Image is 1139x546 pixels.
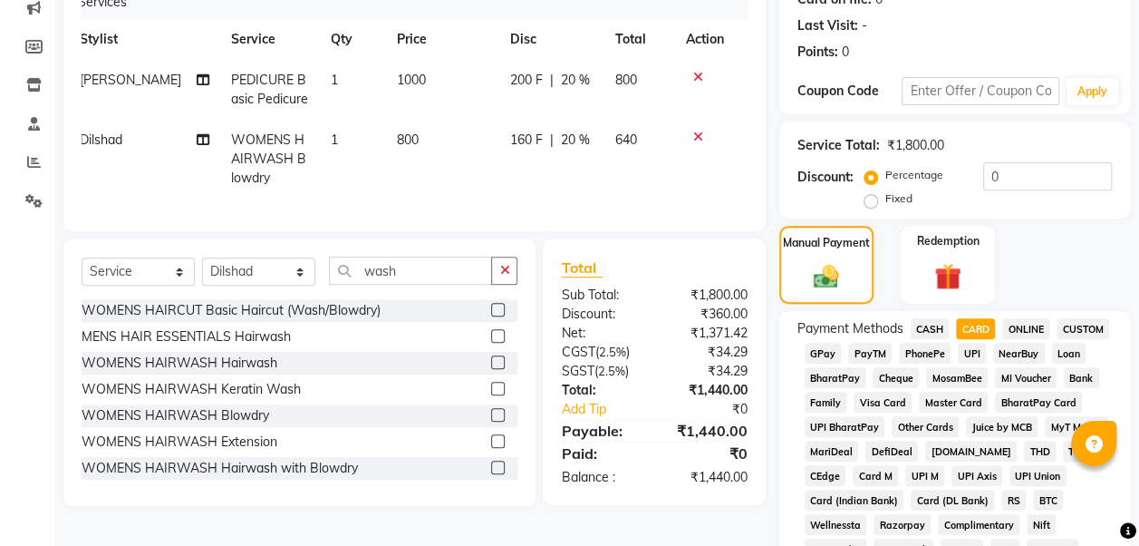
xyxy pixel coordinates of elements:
span: Visa Card [854,392,912,413]
span: GPay [805,343,842,364]
div: Discount: [797,168,854,187]
span: CUSTOM [1057,318,1109,339]
span: Loan [1052,343,1086,364]
div: ₹1,800.00 [654,286,761,305]
span: 1 [331,72,338,88]
span: Bank [1064,367,1099,388]
span: MI Voucher [995,367,1057,388]
div: ₹1,440.00 [654,468,761,487]
span: PayTM [848,343,892,364]
span: Card M [853,465,898,486]
div: MENS HAIR ESSENTIALS Hairwash [82,327,291,346]
span: Card (DL Bank) [911,490,994,511]
span: [PERSON_NAME] [80,72,181,88]
span: SGST [561,363,594,379]
div: Balance : [547,468,654,487]
span: Wellnessta [805,514,867,535]
label: Percentage [885,167,943,183]
span: WOMENS HAIRWASH Blowdry [231,132,306,186]
div: WOMENS HAIRWASH Blowdry [82,406,269,425]
div: Paid: [547,443,654,464]
span: UPI M [905,465,944,486]
span: BharatPay [805,367,866,388]
div: Sub Total: [547,286,654,305]
span: Other Cards [892,416,959,437]
span: Juice by MCB [966,416,1038,437]
input: Enter Offer / Coupon Code [902,77,1059,105]
span: ONLINE [1002,318,1049,339]
span: 20 % [561,131,590,150]
span: CASH [911,318,950,339]
span: NearBuy [993,343,1045,364]
span: 1 [331,132,338,148]
div: ₹34.29 [654,343,761,362]
div: ₹0 [672,400,761,419]
span: 2.5% [598,345,625,359]
div: ₹0 [654,443,761,464]
span: UPI BharatPay [805,416,885,437]
div: ( ) [547,343,654,362]
span: Family [805,392,847,413]
div: ₹1,440.00 [654,420,761,442]
div: ₹34.29 [654,362,761,381]
label: Fixed [885,190,912,207]
span: MyT Money [1045,416,1108,437]
div: Service Total: [797,136,880,155]
span: BTC [1033,490,1063,511]
th: Qty [320,19,386,60]
label: Redemption [917,233,980,249]
div: ₹360.00 [654,305,761,324]
span: Nift [1027,514,1056,535]
th: Total [604,19,675,60]
div: Total: [547,381,654,400]
div: WOMENS HAIRCUT Basic Haircut (Wash/Blowdry) [82,301,381,320]
div: Coupon Code [797,82,903,101]
th: Service [220,19,320,60]
span: Razorpay [874,514,931,535]
span: | [550,131,554,150]
div: WOMENS HAIRWASH Hairwash with Blowdry [82,459,358,478]
div: WOMENS HAIRWASH Hairwash [82,354,277,373]
div: Last Visit: [797,16,858,35]
label: Manual Payment [783,235,870,251]
span: Total [561,258,603,278]
span: 160 F [510,131,543,150]
span: CARD [956,318,995,339]
span: CEdge [805,465,846,486]
th: Action [675,19,735,60]
div: Payable: [547,420,654,442]
span: Payment Methods [797,319,903,338]
div: Points: [797,43,838,62]
div: Discount: [547,305,654,324]
span: 640 [615,132,637,148]
span: MariDeal [805,441,859,462]
span: TCL [1063,441,1092,462]
span: Dilshad [80,132,122,148]
th: Price [385,19,498,60]
span: Card (Indian Bank) [805,490,904,511]
div: WOMENS HAIRWASH Keratin Wash [82,380,301,399]
span: UPI Union [1009,465,1067,486]
span: 200 F [510,71,543,90]
span: THD [1024,441,1056,462]
span: 2.5% [597,364,624,378]
span: | [550,71,554,90]
span: 1000 [396,72,425,88]
span: UPI [958,343,986,364]
div: WOMENS HAIRWASH Extension [82,433,277,452]
div: ( ) [547,362,654,381]
span: DefiDeal [865,441,918,462]
th: Stylist [69,19,220,60]
div: Net: [547,324,654,343]
span: Complimentary [938,514,1019,535]
div: ₹1,440.00 [654,381,761,400]
span: 20 % [561,71,590,90]
img: _gift.svg [926,260,970,294]
a: Add Tip [547,400,671,419]
span: [DOMAIN_NAME] [925,441,1017,462]
span: UPI Axis [951,465,1002,486]
img: _cash.svg [806,262,846,291]
span: PhonePe [899,343,951,364]
div: - [862,16,867,35]
div: 0 [842,43,849,62]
